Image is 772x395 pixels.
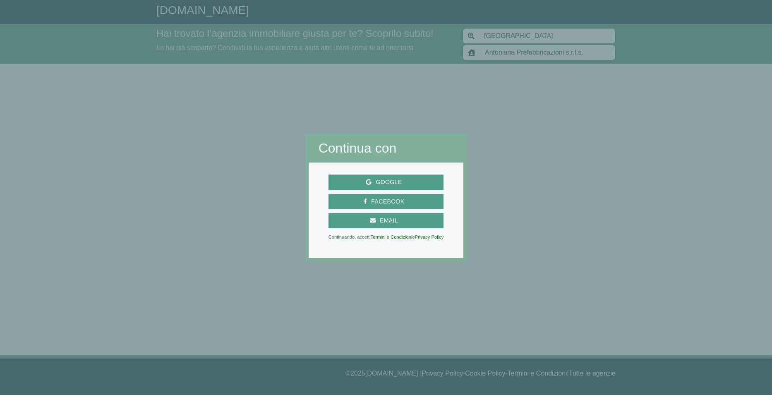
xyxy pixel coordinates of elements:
[372,177,406,187] span: Google
[415,235,444,239] a: Privacy Policy
[328,194,444,209] button: Facebook
[328,175,444,190] button: Google
[319,140,454,156] h2: Continua con
[371,235,412,239] a: Termini e Condizioni
[328,235,444,239] p: Continuando, accetti e
[367,196,408,207] span: Facebook
[376,215,402,226] span: Email
[328,213,444,228] button: Email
